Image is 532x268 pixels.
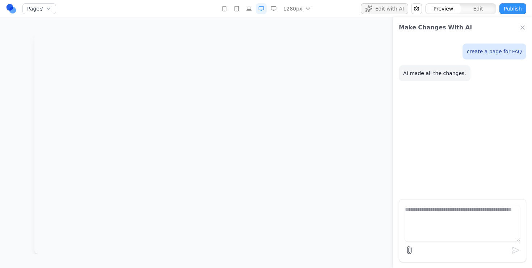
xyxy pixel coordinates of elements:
[231,3,242,14] button: 768px
[280,3,313,14] button: 1280px
[256,3,267,14] button: 1280px
[434,5,453,12] span: Preview
[499,3,526,14] button: Publish
[467,48,522,55] p: create a page for FAQ
[244,3,254,14] button: 1024px
[399,23,472,32] h2: Make Changes With AI
[519,24,526,31] button: Close Chat
[375,5,404,12] span: Edit with AI
[361,3,408,14] button: Edit with AI
[473,5,483,12] span: Edit
[34,32,498,254] iframe: Preview
[268,3,279,14] button: 1536px
[403,70,466,77] p: AI made all the changes.
[27,5,43,12] span: Page: /
[219,3,230,14] button: 480px
[22,3,56,14] button: Page:/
